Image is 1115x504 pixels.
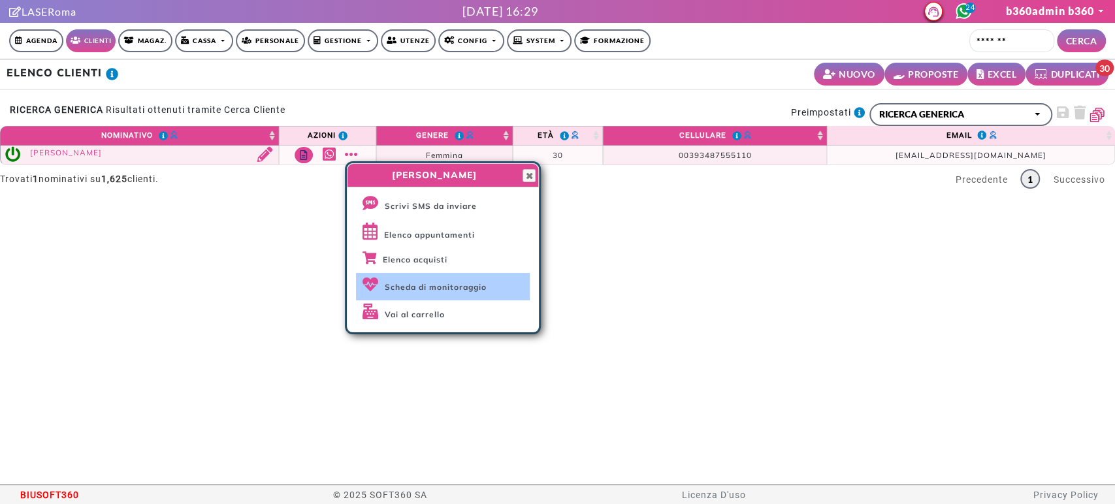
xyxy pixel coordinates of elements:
a: NUOVO [814,63,884,86]
a: LASERoma [9,5,76,18]
span: 24 [965,3,975,13]
a: Vai al carrello [356,300,530,328]
a: Scheda di monitoraggio [356,273,530,300]
a: Personale [236,29,305,52]
small: PROPOSTE [908,67,958,81]
strong: 1,625 [101,174,127,184]
th: Azioni [279,126,376,146]
span: 30 [1095,60,1114,76]
span: Elenco acquisti [383,255,447,264]
span: 3487555110 [700,150,752,160]
span: Elenco appuntamenti [384,230,475,240]
a: Whatsapp [323,147,339,162]
a: Elenco acquisti [356,248,530,273]
b: ELENCO CLIENTI [7,66,102,79]
a: Note [295,147,313,163]
a: Elenco appuntamenti [356,219,530,248]
a: Gestione [308,29,379,52]
a: Scrivi SMS da inviare [356,192,530,219]
div: RICERCA GENERICA [879,107,1030,121]
button: CERCA [1057,29,1107,52]
span: 0039 [679,150,700,160]
a: Licenza D'uso [682,490,746,500]
a: DUPLICATI 30 [1026,63,1108,86]
span: 30 [553,150,563,160]
strong: 1 [33,174,39,184]
a: Config [438,29,504,52]
strong: RICERCA GENERICA [10,104,103,115]
a: Magaz. [118,29,172,52]
small: NUOVO [839,67,875,81]
label: Preimpostati [791,103,869,121]
a: b360admin b360 [1005,5,1106,17]
a: Formazione [574,29,651,52]
a: Privacy Policy [1033,490,1098,500]
th: Email : activate to sort column ascending [827,126,1115,146]
th: Età : activate to sort column ascending [513,126,604,146]
small: Risultati ottenuti tramite Cerca Cliente [106,104,285,115]
span: Femmina [426,150,463,160]
span: [PERSON_NAME] [357,168,512,182]
a: Cassa [175,29,233,52]
span: Scrivi SMS da inviare [385,201,477,211]
input: Cerca cliente... [969,29,1054,52]
th: Genere : activate to sort column ascending [376,126,512,146]
a: Utenze [381,29,436,52]
button: RICERCA GENERICA [869,103,1052,126]
a: Agenda [9,29,63,52]
i: Clicca per andare alla pagina di firma [9,7,22,17]
th: Cellulare : activate to sort column ascending [603,126,826,146]
a: Mostra altro [345,147,361,162]
small: DUPLICATI [1051,67,1100,81]
button: Close [523,169,536,182]
div: [DATE] 16:29 [462,3,538,20]
span: Scheda di monitoraggio [385,282,487,292]
a: 1 [1020,169,1040,189]
button: EXCEL [967,63,1026,86]
a: SYSTEM [507,29,572,52]
a: [PERSON_NAME] [30,148,102,157]
a: PROPOSTE [884,63,968,86]
small: EXCEL [988,67,1017,81]
span: [EMAIL_ADDRESS][DOMAIN_NAME] [896,150,1046,160]
a: Clienti [66,29,116,52]
span: Vai al carrello [385,309,445,319]
a: Modifica [248,147,276,163]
